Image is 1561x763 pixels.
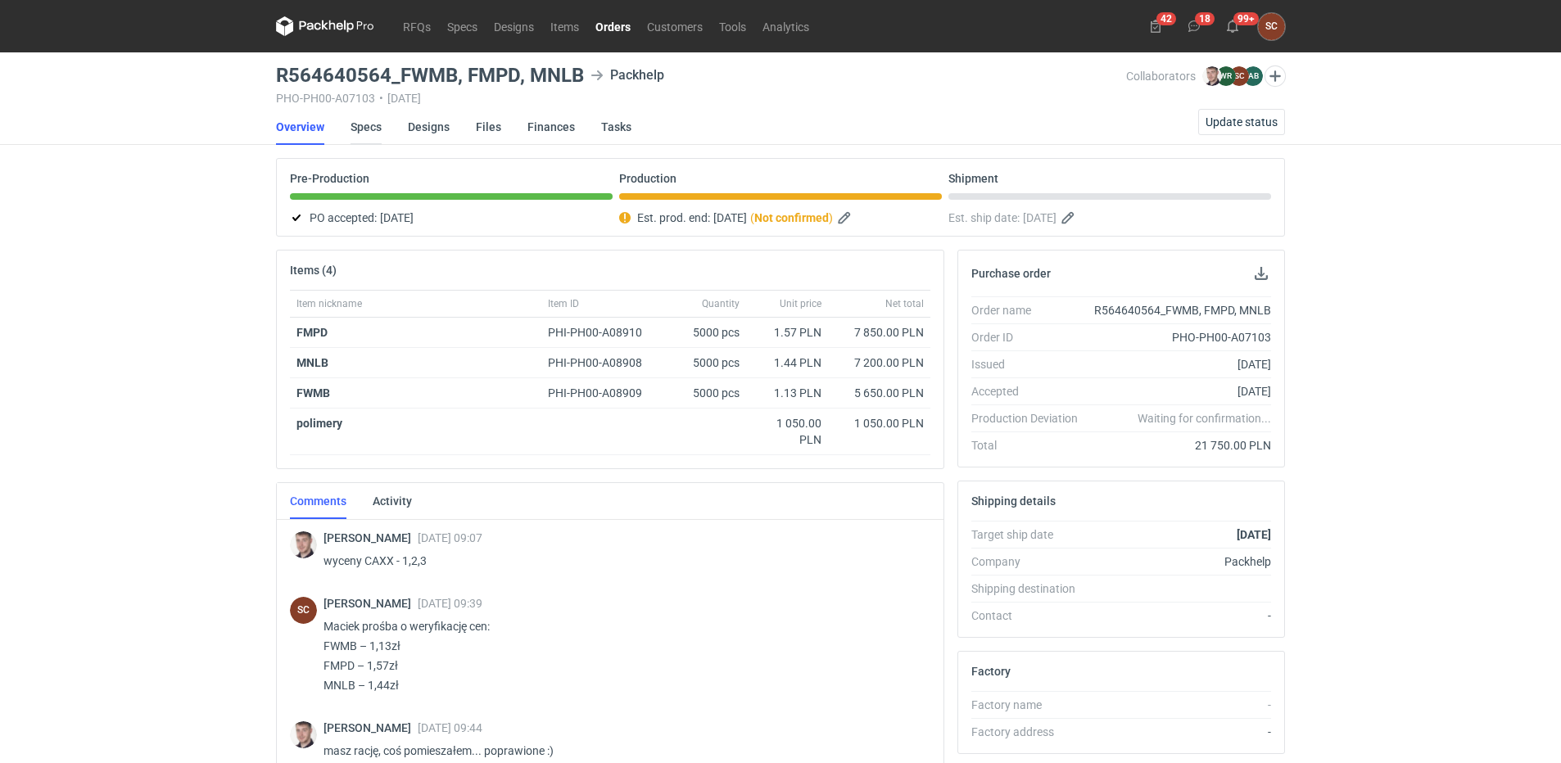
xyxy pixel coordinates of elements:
[324,741,917,761] p: masz rację, coś pomieszałem... poprawione :)
[619,172,676,185] p: Production
[548,385,658,401] div: PHI-PH00-A08909
[713,208,747,228] span: [DATE]
[971,494,1056,508] h2: Shipping details
[1258,13,1285,40] button: SC
[971,437,1091,454] div: Total
[1265,65,1286,87] button: Edit collaborators
[753,324,821,341] div: 1.57 PLN
[290,597,317,624] figcaption: SC
[1219,13,1246,39] button: 99+
[971,383,1091,400] div: Accepted
[1181,13,1207,39] button: 18
[1023,208,1057,228] span: [DATE]
[408,109,450,145] a: Designs
[290,597,317,624] div: Sylwia Cichórz
[439,16,486,36] a: Specs
[971,665,1011,678] h2: Factory
[548,297,579,310] span: Item ID
[780,297,821,310] span: Unit price
[1126,70,1196,83] span: Collaborators
[1091,302,1271,318] div: R564640564_FWMB, FMPD, MNLB
[1091,553,1271,570] div: Packhelp
[971,553,1091,570] div: Company
[601,109,631,145] a: Tasks
[948,208,1271,228] div: Est. ship date:
[1091,329,1271,345] div: PHO-PH00-A07103
[971,607,1091,624] div: Contact
[290,721,317,748] img: Maciej Sikora
[619,208,942,228] div: Est. prod. end:
[276,92,1126,105] div: PHO-PH00-A07103 [DATE]
[753,415,821,448] div: 1 050.00 PLN
[296,356,328,369] strong: MNLB
[296,297,362,310] span: Item nickname
[527,109,575,145] a: Finances
[664,348,746,378] div: 5000 pcs
[971,302,1091,318] div: Order name
[276,65,584,85] h3: R564640564_FWMB, FMPD, MNLB
[296,417,342,430] strong: polimery
[971,526,1091,543] div: Target ship date
[1091,607,1271,624] div: -
[1060,208,1079,228] button: Edit estimated shipping date
[971,580,1091,597] div: Shipping destination
[711,16,754,36] a: Tools
[750,211,754,224] em: (
[1202,66,1222,86] img: Maciej Sikora
[276,16,374,36] svg: Packhelp Pro
[486,16,542,36] a: Designs
[753,385,821,401] div: 1.13 PLN
[829,211,833,224] em: )
[664,318,746,348] div: 5000 pcs
[971,410,1091,427] div: Production Deviation
[835,354,924,371] div: 7 200.00 PLN
[754,16,817,36] a: Analytics
[971,697,1091,713] div: Factory name
[1091,356,1271,372] div: [DATE]
[971,267,1051,280] h2: Purchase order
[290,264,337,277] h2: Items (4)
[1243,66,1263,86] figcaption: AB
[835,385,924,401] div: 5 650.00 PLN
[836,208,856,228] button: Edit estimated production end date
[639,16,711,36] a: Customers
[548,324,658,341] div: PHI-PH00-A08910
[1251,264,1271,283] button: Download PO
[324,531,418,544] span: [PERSON_NAME]
[324,551,917,571] p: wyceny CAXX - 1,2,3
[948,172,998,185] p: Shipment
[971,329,1091,345] div: Order ID
[379,92,383,105] span: •
[276,109,324,145] a: Overview
[835,324,924,341] div: 7 850.00 PLN
[542,16,587,36] a: Items
[1237,528,1271,541] strong: [DATE]
[290,172,369,185] p: Pre-Production
[971,724,1091,740] div: Factory address
[971,356,1091,372] div: Issued
[1229,66,1249,86] figcaption: SC
[290,483,346,519] a: Comments
[418,531,482,544] span: [DATE] 09:07
[885,297,924,310] span: Net total
[418,597,482,610] span: [DATE] 09:39
[1138,410,1271,427] em: Waiting for confirmation...
[290,531,317,558] img: Maciej Sikora
[702,297,740,310] span: Quantity
[590,65,664,85] div: Packhelp
[754,211,829,224] strong: Not confirmed
[324,597,418,610] span: [PERSON_NAME]
[395,16,439,36] a: RFQs
[1216,66,1236,86] figcaption: WR
[1142,13,1169,39] button: 42
[1091,697,1271,713] div: -
[1091,383,1271,400] div: [DATE]
[1091,724,1271,740] div: -
[296,326,328,339] strong: FMPD
[380,208,414,228] span: [DATE]
[373,483,412,519] a: Activity
[1091,437,1271,454] div: 21 750.00 PLN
